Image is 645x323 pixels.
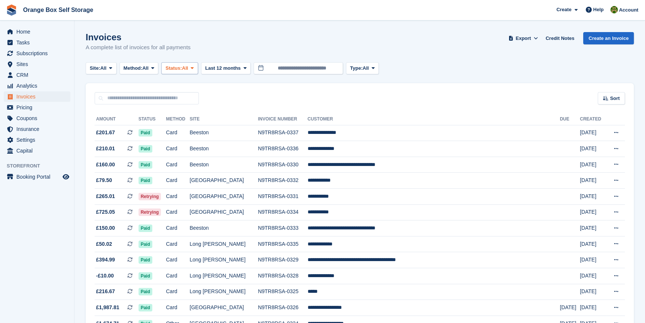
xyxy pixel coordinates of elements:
[580,284,606,300] td: [DATE]
[139,241,152,248] span: Paid
[258,173,308,189] td: N9TR8RSA-0332
[258,113,308,125] th: Invoice Number
[258,268,308,284] td: N9TR8RSA-0328
[258,189,308,205] td: N9TR8RSA-0331
[142,65,149,72] span: All
[4,70,70,80] a: menu
[166,173,190,189] td: Card
[516,35,531,42] span: Export
[182,65,188,72] span: All
[139,177,152,184] span: Paid
[580,220,606,236] td: [DATE]
[363,65,369,72] span: All
[96,129,115,137] span: £201.67
[96,240,112,248] span: £50.02
[4,172,70,182] a: menu
[161,62,198,75] button: Status: All
[86,62,117,75] button: Site: All
[139,208,161,216] span: Retrying
[96,145,115,153] span: £210.01
[4,124,70,134] a: menu
[610,95,620,102] span: Sort
[139,225,152,232] span: Paid
[6,4,17,16] img: stora-icon-8386f47178a22dfd0bd8f6a31ec36ba5ce8667c1dd55bd0f319d3a0aa187defe.svg
[61,172,70,181] a: Preview store
[166,113,190,125] th: Method
[583,32,634,44] a: Create an Invoice
[16,26,61,37] span: Home
[166,300,190,316] td: Card
[166,189,190,205] td: Card
[346,62,379,75] button: Type: All
[16,172,61,182] span: Booking Portal
[258,204,308,220] td: N9TR8RSA-0334
[166,284,190,300] td: Card
[166,141,190,157] td: Card
[7,162,74,170] span: Storefront
[258,141,308,157] td: N9TR8RSA-0336
[190,125,258,141] td: Beeston
[90,65,100,72] span: Site:
[139,113,166,125] th: Status
[580,268,606,284] td: [DATE]
[95,113,139,125] th: Amount
[86,32,191,42] h1: Invoices
[258,220,308,236] td: N9TR8RSA-0333
[190,284,258,300] td: Long [PERSON_NAME]
[190,236,258,252] td: Long [PERSON_NAME]
[619,6,638,14] span: Account
[580,189,606,205] td: [DATE]
[166,252,190,268] td: Card
[258,157,308,173] td: N9TR8RSA-0330
[205,65,241,72] span: Last 12 months
[20,4,96,16] a: Orange Box Self Storage
[4,81,70,91] a: menu
[4,102,70,113] a: menu
[580,300,606,316] td: [DATE]
[350,65,363,72] span: Type:
[4,37,70,48] a: menu
[560,113,580,125] th: Due
[139,256,152,264] span: Paid
[190,173,258,189] td: [GEOGRAPHIC_DATA]
[16,48,61,59] span: Subscriptions
[166,125,190,141] td: Card
[580,113,606,125] th: Created
[4,135,70,145] a: menu
[139,145,152,153] span: Paid
[580,125,606,141] td: [DATE]
[139,304,152,311] span: Paid
[16,70,61,80] span: CRM
[16,145,61,156] span: Capital
[190,189,258,205] td: [GEOGRAPHIC_DATA]
[124,65,143,72] span: Method:
[190,157,258,173] td: Beeston
[190,252,258,268] td: Long [PERSON_NAME]
[507,32,540,44] button: Export
[258,284,308,300] td: N9TR8RSA-0325
[4,26,70,37] a: menu
[16,81,61,91] span: Analytics
[16,113,61,123] span: Coupons
[166,204,190,220] td: Card
[96,176,112,184] span: £79.50
[258,236,308,252] td: N9TR8RSA-0335
[166,268,190,284] td: Card
[580,141,606,157] td: [DATE]
[580,173,606,189] td: [DATE]
[201,62,251,75] button: Last 12 months
[166,236,190,252] td: Card
[556,6,571,13] span: Create
[96,288,115,295] span: £216.67
[139,288,152,295] span: Paid
[190,141,258,157] td: Beeston
[190,113,258,125] th: Site
[16,102,61,113] span: Pricing
[166,220,190,236] td: Card
[96,208,115,216] span: £725.05
[96,224,115,232] span: £150.00
[96,192,115,200] span: £265.01
[543,32,577,44] a: Credit Notes
[166,157,190,173] td: Card
[190,268,258,284] td: Long [PERSON_NAME]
